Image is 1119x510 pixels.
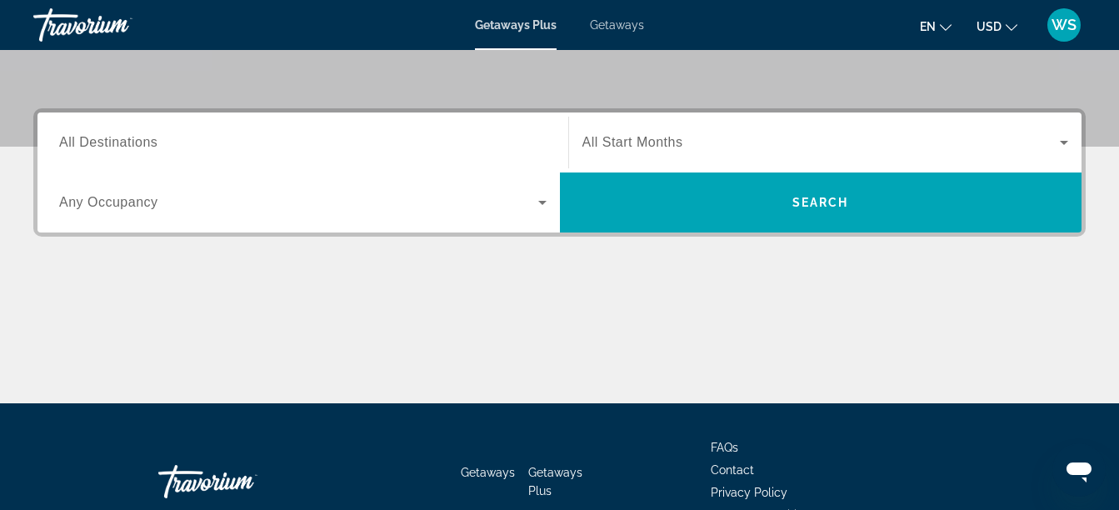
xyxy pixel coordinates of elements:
[1042,7,1086,42] button: User Menu
[59,195,158,209] span: Any Occupancy
[560,172,1082,232] button: Search
[582,135,683,149] span: All Start Months
[33,3,200,47] a: Travorium
[920,20,936,33] span: en
[59,135,157,149] span: All Destinations
[37,112,1082,232] div: Search widget
[711,463,754,477] a: Contact
[1052,443,1106,497] iframe: Button to launch messaging window
[977,20,1002,33] span: USD
[977,14,1017,38] button: Change currency
[590,18,644,32] a: Getaways
[1052,17,1077,33] span: WS
[711,441,738,454] a: FAQs
[158,457,325,507] a: Travorium
[461,466,515,479] a: Getaways
[711,486,787,499] a: Privacy Policy
[792,196,849,209] span: Search
[920,14,952,38] button: Change language
[475,18,557,32] a: Getaways Plus
[528,466,582,497] a: Getaways Plus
